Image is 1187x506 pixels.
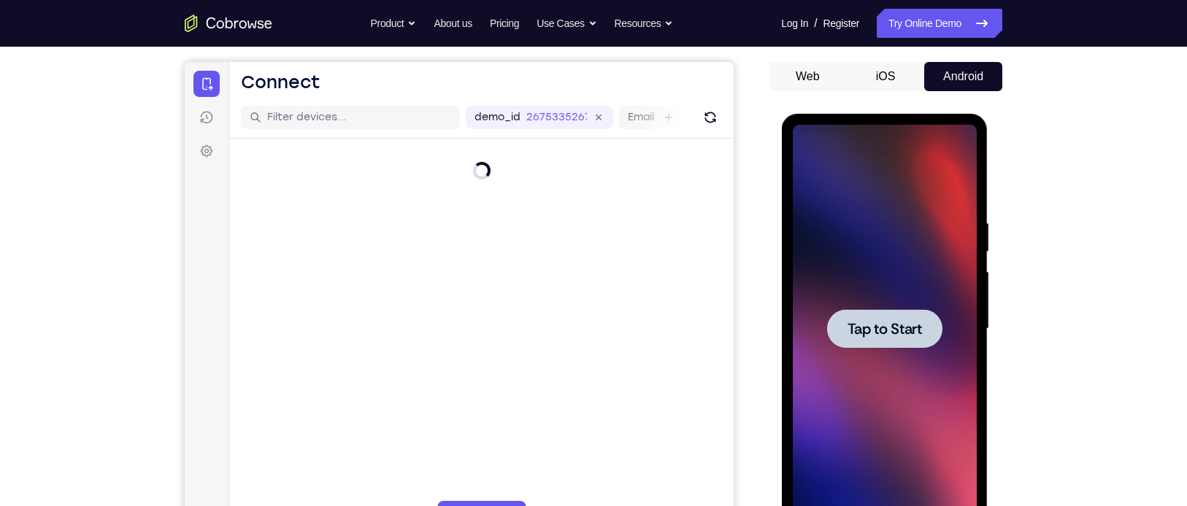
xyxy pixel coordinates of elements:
button: Tap to Start [45,195,161,234]
a: Try Online Demo [877,9,1002,38]
a: Register [823,9,859,38]
button: Product [371,9,417,38]
button: Use Cases [537,9,596,38]
button: Web [769,62,847,91]
span: Tap to Start [66,208,140,222]
button: Android [924,62,1002,91]
a: Pricing [490,9,519,38]
a: Go to the home page [185,15,272,32]
a: About us [434,9,472,38]
button: 6-digit code [253,439,341,468]
a: Log In [781,9,808,38]
span: / [814,15,817,32]
button: Resources [615,9,674,38]
button: iOS [847,62,925,91]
